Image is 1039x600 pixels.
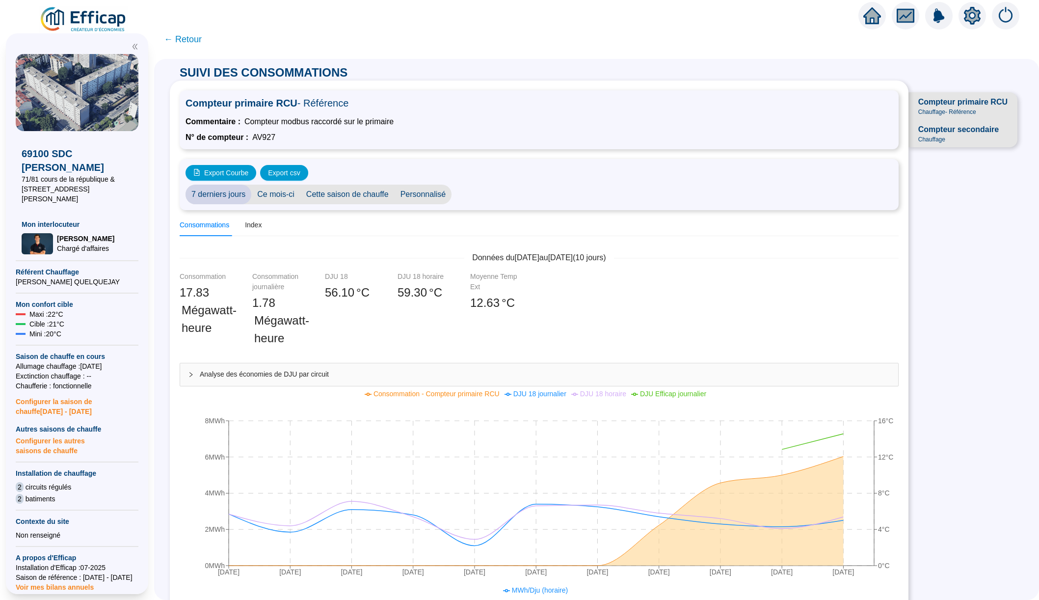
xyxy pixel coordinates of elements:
span: Mégawatt-heure [182,301,237,337]
span: Chargé d'affaires [57,244,114,253]
span: 56 [325,286,338,299]
tspan: 8MWh [205,417,225,425]
div: DJU 18 [325,272,374,282]
div: Consommations [180,220,229,230]
span: collapsed [188,372,194,378]
span: DJU 18 horaire [580,390,626,398]
tspan: 0°C [878,562,890,570]
span: Mon interlocuteur [22,219,133,229]
span: A propos d'Efficap [16,553,138,563]
span: AV927 [252,132,275,143]
tspan: [DATE] [464,568,485,576]
span: 69100 SDC [PERSON_NAME] [22,147,133,174]
tspan: 16°C [878,417,893,425]
span: [PERSON_NAME] [57,234,114,244]
span: .78 [259,296,275,309]
span: Personnalisé [395,185,452,204]
span: Saison de chauffe en cours [16,352,138,361]
span: 17 [180,286,193,299]
span: °C [429,284,442,301]
span: Compteur secondaire [918,124,999,136]
span: [PERSON_NAME] QUELQUEJAY [16,277,138,287]
tspan: 4MWh [205,489,225,497]
tspan: 8°C [878,489,890,497]
img: Chargé d'affaires [22,233,53,254]
span: 59 [398,286,411,299]
button: Export Courbe [186,165,256,181]
button: Export csv [260,165,308,181]
tspan: 0MWh [205,562,225,570]
span: .83 [193,286,209,299]
tspan: [DATE] [710,568,731,576]
span: Autres saisons de chauffe [16,424,138,434]
span: Installation d'Efficap : 07-2025 [16,563,138,573]
tspan: 6MWh [205,453,225,461]
span: MWh/Dju (horaire) [512,586,568,594]
span: Mon confort cible [16,300,138,309]
span: batiments [26,494,55,504]
tspan: [DATE] [586,568,608,576]
div: Analyse des économies de DJU par circuit [180,363,898,386]
tspan: 12°C [878,453,893,461]
span: .30 [411,286,427,299]
span: .63 [483,296,500,309]
span: Référent Chauffage [16,267,138,277]
span: Compteur primaire RCU [918,96,1008,108]
span: Contexte du site [16,517,138,526]
span: Configurer les autres saisons de chauffe [16,434,138,456]
span: N° de compteur : [186,132,248,143]
span: Configurer la saison de chauffe [DATE] - [DATE] [16,391,138,416]
div: Index [245,220,262,230]
span: Mégawatt-heure [254,312,309,347]
span: Consommation - Compteur primaire RCU [373,390,500,398]
div: Moyenne Temp Ext [470,272,519,292]
tspan: 2MWh [205,525,225,533]
span: - Référence [297,98,349,109]
span: Maxi : 22 °C [29,309,63,319]
span: DJU 18 journalier [513,390,566,398]
span: Cible : 21 °C [29,319,64,329]
span: Saison de référence : [DATE] - [DATE] [16,573,138,582]
span: setting [963,7,981,25]
span: 71/81 cours de la république & [STREET_ADDRESS][PERSON_NAME] [22,174,133,204]
span: ← Retour [164,32,202,46]
div: Consommation [180,272,229,282]
span: .10 [338,286,354,299]
img: alerts [925,2,953,29]
span: Exctinction chauffage : -- [16,371,138,381]
span: Voir mes bilans annuels [16,577,94,591]
span: DJU Efficap journalier [640,390,706,398]
img: alerts [992,2,1019,29]
span: Cette saison de chauffe [300,185,395,204]
span: circuits régulés [26,482,71,492]
span: Compteur primaire RCU [186,96,893,110]
span: 7 derniers jours [186,185,251,204]
span: 2 [16,482,24,492]
img: efficap energie logo [39,6,128,33]
span: Compteur modbus raccordé sur le primaire [244,116,394,128]
tspan: [DATE] [648,568,670,576]
span: Mini : 20 °C [29,329,61,339]
span: file-image [193,169,200,176]
span: Chauffage - Référence [918,108,976,116]
span: 1 [252,296,259,309]
span: Installation de chauffage [16,468,138,478]
span: Export Courbe [204,168,248,178]
tspan: 4°C [878,525,890,533]
span: 12 [470,296,483,309]
span: °C [356,284,370,301]
span: Chaufferie : fonctionnelle [16,381,138,391]
span: Ce mois-ci [251,185,300,204]
span: SUIVI DES CONSOMMATIONS [170,66,357,79]
span: Chauffage [918,136,945,143]
div: Consommation journalière [252,272,301,292]
tspan: [DATE] [771,568,793,576]
tspan: [DATE] [525,568,547,576]
span: 2 [16,494,24,504]
span: Analyse des économies de DJU par circuit [200,369,890,380]
span: home [863,7,881,25]
span: Données du [DATE] au [DATE] ( 10 jours) [464,252,613,264]
span: Commentaire : [186,116,240,128]
tspan: [DATE] [279,568,301,576]
span: double-left [132,43,138,50]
